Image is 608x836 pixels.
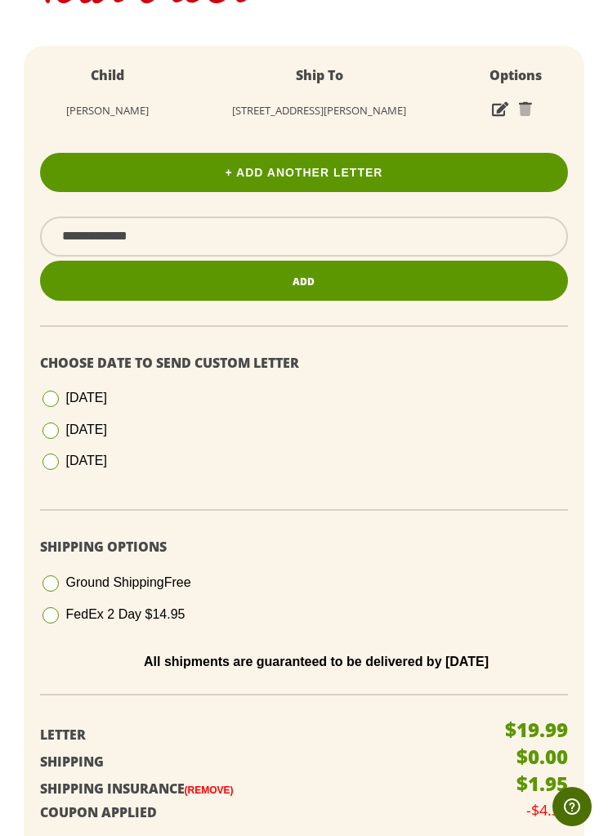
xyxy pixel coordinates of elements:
span: [DATE] [66,422,107,436]
th: Options [463,58,569,93]
span: Free [164,575,191,589]
span: [DATE] [66,454,107,467]
td: [PERSON_NAME] [40,93,177,128]
p: $1.95 [516,774,568,794]
a: (Remove) [185,785,234,796]
span: [DATE] [66,391,107,405]
p: -$4.39 [526,802,568,817]
p: Shipping Insurance [40,777,481,801]
a: + Add Another Letter [40,153,569,192]
p: All shipments are guaranteed to be delivered by [DATE] [65,655,569,669]
th: Child [40,58,177,93]
p: Shipping [40,750,481,774]
p: Shipping Options [40,535,569,559]
p: Letter [40,723,481,747]
span: Add [293,275,315,288]
span: Ground Shipping [66,575,191,589]
button: Add [40,261,569,301]
p: Coupon Applied [40,801,481,825]
th: Ship To [176,58,463,93]
p: $0.00 [516,747,568,767]
p: $19.99 [505,720,568,740]
p: Choose Date To Send Custom Letter [40,351,569,375]
td: [STREET_ADDRESS][PERSON_NAME] [176,93,463,128]
iframe: Opens a widget where you can find more information [552,787,592,828]
span: FedEx 2 Day $14.95 [66,607,186,621]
